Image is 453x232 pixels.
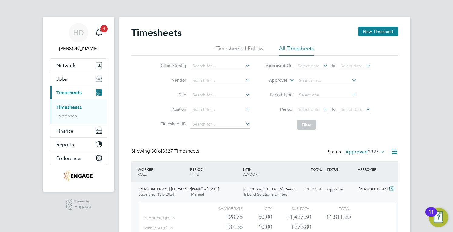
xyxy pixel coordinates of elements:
[203,222,243,232] div: £37.38
[368,149,379,155] span: 3327
[50,151,107,165] button: Preferences
[159,77,186,83] label: Vendor
[428,212,434,220] div: 11
[131,148,200,154] div: Showing
[50,45,107,52] span: Holly Dunnage
[56,62,75,68] span: Network
[50,99,107,124] div: Timesheets
[243,212,272,222] div: 50.00
[139,187,202,192] span: [PERSON_NAME] [PERSON_NAME]
[50,59,107,72] button: Network
[190,76,250,85] input: Search for...
[74,199,91,204] span: Powered by
[203,205,243,212] div: Charge rate
[50,23,107,52] a: HD[PERSON_NAME]
[243,187,299,192] span: [GEOGRAPHIC_DATA] Remo…
[356,164,388,175] div: APPROVER
[298,63,320,69] span: Select date
[50,86,107,99] button: Timesheets
[74,204,91,209] span: Engage
[298,107,320,112] span: Select date
[56,142,74,147] span: Reports
[66,199,92,210] a: Powered byEngage
[216,45,264,56] li: Timesheets I Follow
[311,167,322,172] span: TOTAL
[56,104,82,110] a: Timesheets
[272,212,311,222] div: £1,437.50
[151,148,199,154] span: 3327 Timesheets
[345,149,385,155] label: Approved
[191,187,219,192] span: [DATE] - [DATE]
[43,17,114,192] nav: Main navigation
[297,76,357,85] input: Search for...
[56,155,82,161] span: Preferences
[272,205,311,212] div: Sub Total
[265,106,293,112] label: Period
[325,164,356,175] div: STATUS
[356,184,388,194] div: [PERSON_NAME]
[139,192,175,197] span: Supervisor (CIS 2024)
[328,148,386,156] div: Status
[243,192,287,197] span: Tribuild Solutions Limited
[191,192,204,197] span: Manual
[151,148,162,154] span: 30 of
[329,105,337,113] span: To
[265,63,293,68] label: Approved On
[93,23,105,42] a: 1
[265,92,293,97] label: Period Type
[159,106,186,112] label: Position
[153,167,154,172] span: /
[56,128,73,134] span: Finance
[325,184,356,194] div: Approved
[145,216,175,220] span: Standard (£/HR)
[100,25,108,32] span: 1
[50,124,107,137] button: Finance
[56,90,82,96] span: Timesheets
[189,164,241,180] div: PERIOD
[293,184,325,194] div: £1,811.30
[159,63,186,68] label: Client Config
[326,213,351,220] span: £1,811.30
[50,171,107,181] a: Go to home page
[358,27,398,36] button: New Timesheet
[136,164,189,180] div: WORKER
[145,226,173,230] span: Weekend (£/HR)
[429,208,448,227] button: Open Resource Center, 11 new notifications
[341,63,362,69] span: Select date
[250,167,251,172] span: /
[190,91,250,99] input: Search for...
[341,107,362,112] span: Select date
[243,205,272,212] div: QTY
[50,72,107,86] button: Jobs
[50,138,107,151] button: Reports
[190,120,250,129] input: Search for...
[243,172,257,177] span: VENDOR
[190,62,250,70] input: Search for...
[203,212,243,222] div: £28.75
[311,205,350,212] div: Total
[131,27,182,39] h2: Timesheets
[243,222,272,232] div: 10.00
[159,92,186,97] label: Site
[64,171,92,181] img: tribuildsolutions-logo-retina.png
[329,62,337,69] span: To
[260,77,287,83] label: Approver
[241,164,294,180] div: SITE
[203,167,204,172] span: /
[190,106,250,114] input: Search for...
[297,91,357,99] input: Select one
[190,172,199,177] span: TYPE
[73,29,84,37] span: HD
[297,120,316,130] button: Filter
[56,113,77,119] a: Expenses
[159,121,186,126] label: Timesheet ID
[56,76,67,82] span: Jobs
[279,45,314,56] li: All Timesheets
[138,172,147,177] span: ROLE
[272,222,311,232] div: £373.80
